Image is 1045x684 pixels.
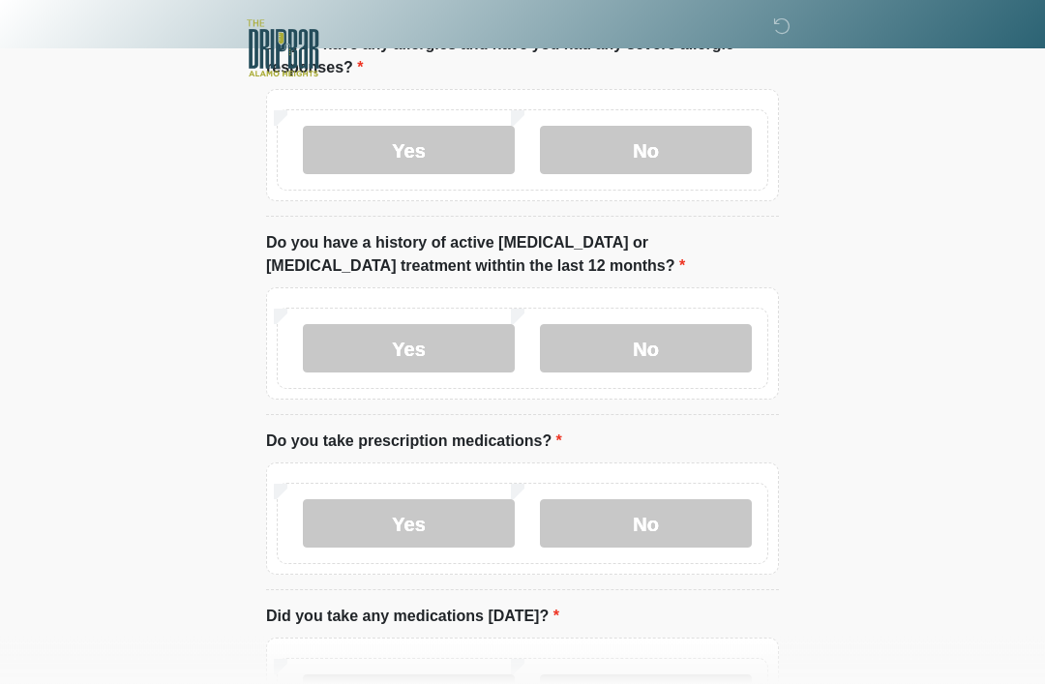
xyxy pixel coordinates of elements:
[303,325,515,373] label: Yes
[266,606,559,629] label: Did you take any medications [DATE]?
[247,15,319,83] img: The DRIPBaR - Alamo Heights Logo
[540,500,752,549] label: No
[540,325,752,373] label: No
[540,127,752,175] label: No
[303,500,515,549] label: Yes
[266,232,779,279] label: Do you have a history of active [MEDICAL_DATA] or [MEDICAL_DATA] treatment withtin the last 12 mo...
[266,431,562,454] label: Do you take prescription medications?
[303,127,515,175] label: Yes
